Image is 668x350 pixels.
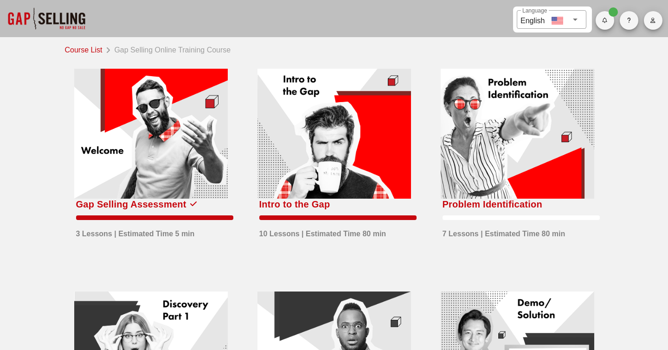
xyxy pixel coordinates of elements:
[609,7,618,17] span: Badge
[76,197,186,212] div: Gap Selling Assessment
[443,197,543,212] div: Problem Identification
[259,197,330,212] div: Intro to the Gap
[110,43,231,56] div: Gap Selling Online Training Course
[76,224,195,240] div: 3 Lessons | Estimated Time 5 min
[259,224,386,240] div: 10 Lessons | Estimated Time 80 min
[520,13,545,26] div: English
[443,224,565,240] div: 7 Lessons | Estimated Time 80 min
[517,10,586,29] div: LanguageEnglish
[65,43,106,56] a: Course List
[522,7,547,14] label: Language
